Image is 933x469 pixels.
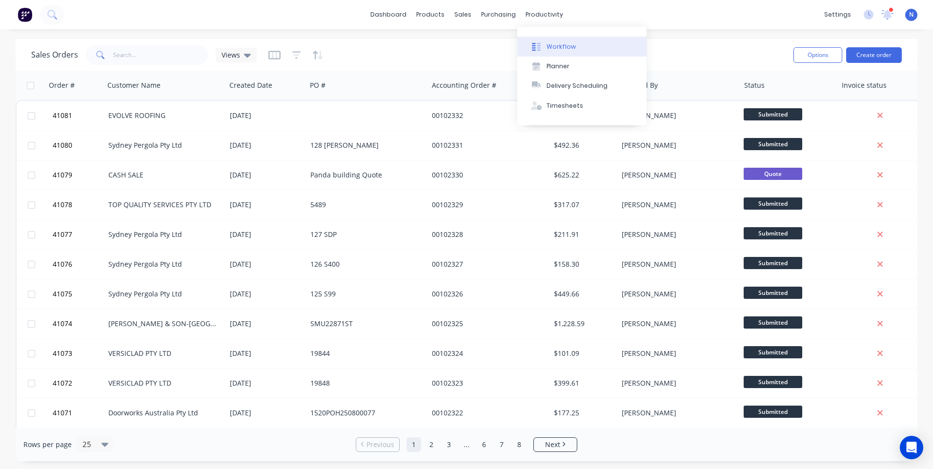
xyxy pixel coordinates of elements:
div: 00102323 [432,378,540,388]
span: Views [222,50,240,60]
div: [DATE] [230,349,303,358]
ul: Pagination [352,437,581,452]
span: Submitted [744,257,802,269]
div: [PERSON_NAME] [622,230,730,239]
div: Panda building Quote [310,170,419,180]
div: [DATE] [230,230,303,239]
button: 41072 [50,369,108,398]
span: Rows per page [23,440,72,449]
div: $492.36 [554,140,611,150]
button: Options [793,47,842,63]
button: 41077 [50,220,108,249]
button: 41074 [50,309,108,338]
div: Timesheets [547,101,583,110]
button: 41080 [50,131,108,160]
div: products [411,7,449,22]
button: 41078 [50,190,108,219]
div: [PERSON_NAME] [622,111,730,120]
div: Doorworks Australia Pty Ltd [108,408,217,418]
div: $625.22 [554,170,611,180]
span: Previous [366,440,394,449]
a: Page 3 [442,437,456,452]
span: 41075 [53,289,72,299]
span: Submitted [744,376,802,388]
div: 00102326 [432,289,540,299]
div: Workflow [547,42,576,51]
button: Timesheets [517,96,647,116]
div: $177.25 [554,408,611,418]
span: 41072 [53,378,72,388]
div: 127 SDP [310,230,419,239]
span: 41078 [53,200,72,210]
div: 19844 [310,349,419,358]
span: Submitted [744,227,802,239]
div: CASH SALE [108,170,217,180]
span: 41081 [53,111,72,120]
div: $1,228.59 [554,319,611,329]
div: 00102324 [432,349,540,358]
div: 00102322 [432,408,540,418]
div: [DATE] [230,289,303,299]
div: $101.09 [554,349,611,358]
span: 41076 [53,259,72,269]
button: 41075 [50,279,108,309]
div: [PERSON_NAME] & SON-[GEOGRAPHIC_DATA] [108,319,217,329]
div: Customer Name [107,80,161,90]
button: Workflow [517,37,647,56]
a: Page 8 [512,437,527,452]
span: 41071 [53,408,72,418]
span: 41080 [53,140,72,150]
a: Page 1 is your current page [406,437,421,452]
span: 41077 [53,230,72,239]
div: Accounting Order # [432,80,496,90]
div: [PERSON_NAME] [622,408,730,418]
input: Search... [113,45,208,65]
div: [PERSON_NAME] [622,289,730,299]
div: $317.07 [554,200,611,210]
h1: Sales Orders [31,50,78,59]
button: Planner [517,57,647,76]
div: 128 [PERSON_NAME] [310,140,419,150]
a: dashboard [365,7,411,22]
span: Submitted [744,138,802,150]
div: [DATE] [230,378,303,388]
button: Delivery Scheduling [517,76,647,96]
div: PO # [310,80,325,90]
span: Submitted [744,316,802,329]
div: Created Date [229,80,272,90]
button: 41081 [50,101,108,130]
a: Page 6 [477,437,491,452]
div: Planner [547,62,569,71]
span: Submitted [744,108,802,120]
div: 00102332 [432,111,540,120]
button: 41079 [50,160,108,190]
div: $399.61 [554,378,611,388]
div: [PERSON_NAME] [622,200,730,210]
div: 00102327 [432,259,540,269]
div: settings [819,7,856,22]
div: 00102330 [432,170,540,180]
span: Submitted [744,287,802,299]
a: Page 7 [494,437,509,452]
div: [DATE] [230,200,303,210]
span: Submitted [744,346,802,358]
div: [PERSON_NAME] [622,349,730,358]
div: [DATE] [230,319,303,329]
div: Open Intercom Messenger [900,436,923,459]
div: 00102325 [432,319,540,329]
div: $211.91 [554,230,611,239]
div: EVOLVE ROOFING [108,111,217,120]
div: [DATE] [230,170,303,180]
div: [PERSON_NAME] [622,140,730,150]
div: 00102331 [432,140,540,150]
div: sales [449,7,476,22]
div: Invoice status [842,80,887,90]
a: Jump forward [459,437,474,452]
span: N [909,10,913,19]
div: 125 S99 [310,289,419,299]
div: 19848 [310,378,419,388]
button: 41071 [50,398,108,428]
div: $449.66 [554,289,611,299]
span: Next [545,440,560,449]
button: Create order [846,47,902,63]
